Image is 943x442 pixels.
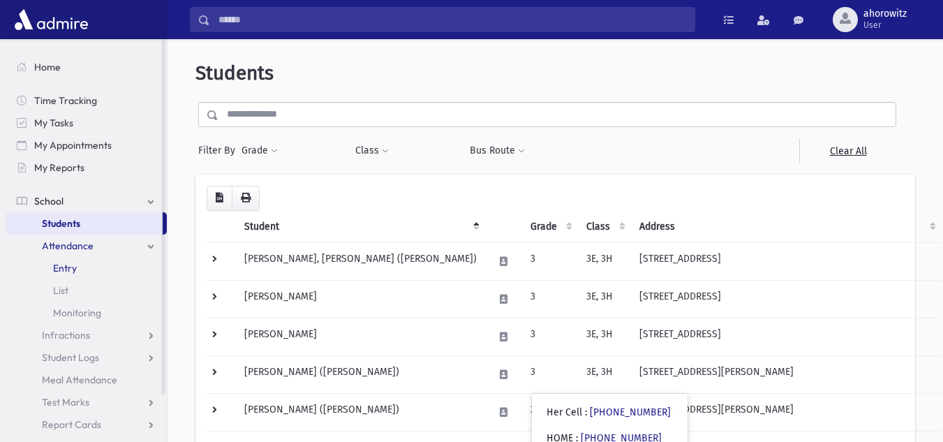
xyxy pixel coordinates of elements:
span: Attendance [42,240,94,252]
td: 3 [522,318,578,355]
span: My Tasks [34,117,73,129]
span: Report Cards [42,418,101,431]
td: [STREET_ADDRESS] [631,280,942,318]
td: 3 [522,393,578,431]
span: Time Tracking [34,94,97,107]
td: [PERSON_NAME] [236,280,485,318]
span: My Reports [34,161,84,174]
th: Student: activate to sort column descending [236,211,485,243]
th: Grade: activate to sort column ascending [522,211,578,243]
td: 3E, 3H [578,242,631,280]
span: Home [34,61,61,73]
td: [PERSON_NAME] [236,318,485,355]
span: Entry [53,262,77,274]
td: [STREET_ADDRESS] [631,318,942,355]
td: 3 [522,242,578,280]
button: Grade [241,138,279,163]
a: Infractions [6,324,167,346]
a: Student Logs [6,346,167,369]
td: 3 [522,280,578,318]
a: Report Cards [6,413,167,436]
span: ahorowitz [863,8,907,20]
span: My Appointments [34,139,112,152]
a: My Reports [6,156,167,179]
span: Monitoring [53,307,101,319]
a: School [6,190,167,212]
button: Class [355,138,389,163]
td: 3E, 3H [578,355,631,393]
a: Monitoring [6,302,167,324]
button: Print [232,186,260,211]
td: [PERSON_NAME] ([PERSON_NAME]) [236,393,485,431]
img: AdmirePro [11,6,91,34]
span: List [53,284,68,297]
span: School [34,195,64,207]
a: Test Marks [6,391,167,413]
button: Bus Route [469,138,526,163]
td: 3E, 3H [578,318,631,355]
td: 3E, 3H [578,280,631,318]
a: My Appointments [6,134,167,156]
th: Address: activate to sort column ascending [631,211,942,243]
a: Time Tracking [6,89,167,112]
td: [STREET_ADDRESS][PERSON_NAME] [631,355,942,393]
span: Test Marks [42,396,89,408]
a: Entry [6,257,167,279]
a: Clear All [799,138,896,163]
input: Search [210,7,695,32]
span: Students [195,61,274,84]
span: Filter By [198,143,241,158]
button: CSV [207,186,232,211]
a: [PHONE_NUMBER] [590,406,671,418]
a: Home [6,56,167,78]
span: User [863,20,907,31]
span: : [585,406,587,418]
td: [PERSON_NAME], [PERSON_NAME] ([PERSON_NAME]) [236,242,485,280]
div: Her Cell [547,405,671,420]
th: Class: activate to sort column ascending [578,211,631,243]
span: Student Logs [42,351,99,364]
span: Students [42,217,80,230]
td: [STREET_ADDRESS][PERSON_NAME] [631,393,942,431]
a: My Tasks [6,112,167,134]
td: 3 [522,355,578,393]
span: Infractions [42,329,90,341]
a: Attendance [6,235,167,257]
a: Meal Attendance [6,369,167,391]
a: Students [6,212,163,235]
td: [PERSON_NAME] ([PERSON_NAME]) [236,355,485,393]
span: Meal Attendance [42,374,117,386]
a: List [6,279,167,302]
td: [STREET_ADDRESS] [631,242,942,280]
